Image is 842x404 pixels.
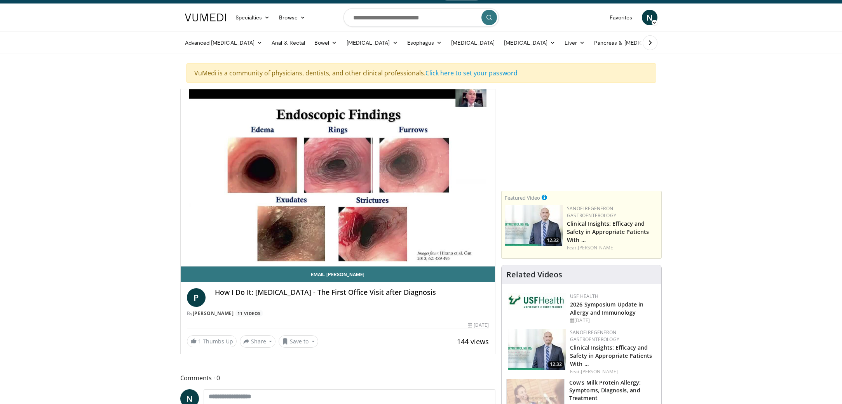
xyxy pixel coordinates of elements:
a: Clinical Insights: Efficacy and Safety in Appropriate Patients With … [567,220,649,244]
span: 12:32 [547,361,564,368]
span: 144 views [457,337,489,346]
h4: How I Do It: [MEDICAL_DATA] - The First Office Visit after Diagnosis [215,288,489,297]
span: 12:32 [544,237,561,244]
img: bf9ce42c-6823-4735-9d6f-bc9dbebbcf2c.png.150x105_q85_crop-smart_upscale.jpg [505,205,563,246]
div: By [187,310,489,317]
input: Search topics, interventions [343,8,499,27]
a: P [187,288,206,307]
a: Bowel [310,35,342,50]
img: 6ba8804a-8538-4002-95e7-a8f8012d4a11.png.150x105_q85_autocrop_double_scale_upscale_version-0.2.jpg [508,293,566,310]
a: N [642,10,657,25]
a: [PERSON_NAME] [578,244,615,251]
a: [MEDICAL_DATA] [499,35,560,50]
a: Clinical Insights: Efficacy and Safety in Appropriate Patients With … [570,344,652,367]
a: Email [PERSON_NAME] [181,266,495,282]
a: Specialties [231,10,275,25]
img: bf9ce42c-6823-4735-9d6f-bc9dbebbcf2c.png.150x105_q85_crop-smart_upscale.jpg [508,329,566,370]
h4: Related Videos [506,270,562,279]
a: 2026 Symposium Update in Allergy and Immunology [570,301,643,316]
span: 1 [198,338,201,345]
button: Share [240,335,276,348]
a: Sanofi Regeneron Gastroenterology [570,329,619,343]
a: Favorites [605,10,637,25]
img: VuMedi Logo [185,14,226,21]
a: Liver [560,35,589,50]
small: Featured Video [505,194,540,201]
a: 12:32 [505,205,563,246]
h3: Cow’s Milk Protein Allergy: Symptoms, Diagnosis, and Treatment [569,379,657,402]
a: Click here to set your password [425,69,518,77]
a: Anal & Rectal [267,35,310,50]
div: [DATE] [570,317,655,324]
div: [DATE] [468,322,489,329]
div: VuMedi is a community of physicians, dentists, and other clinical professionals. [186,63,656,83]
a: [MEDICAL_DATA] [446,35,499,50]
a: 12:32 [508,329,566,370]
a: [MEDICAL_DATA] [342,35,403,50]
a: Advanced [MEDICAL_DATA] [180,35,267,50]
a: 1 Thumbs Up [187,335,237,347]
a: 11 Videos [235,310,263,317]
a: [PERSON_NAME] [193,310,234,317]
button: Save to [279,335,318,348]
a: Pancreas & [MEDICAL_DATA] [589,35,680,50]
div: Feat. [567,244,658,251]
div: Feat. [570,368,655,375]
a: Sanofi Regeneron Gastroenterology [567,205,616,219]
a: Esophagus [403,35,447,50]
a: Browse [274,10,310,25]
span: Comments 0 [180,373,496,383]
iframe: Advertisement [523,89,640,186]
a: USF Health [570,293,598,300]
video-js: Video Player [181,89,495,266]
a: [PERSON_NAME] [581,368,618,375]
